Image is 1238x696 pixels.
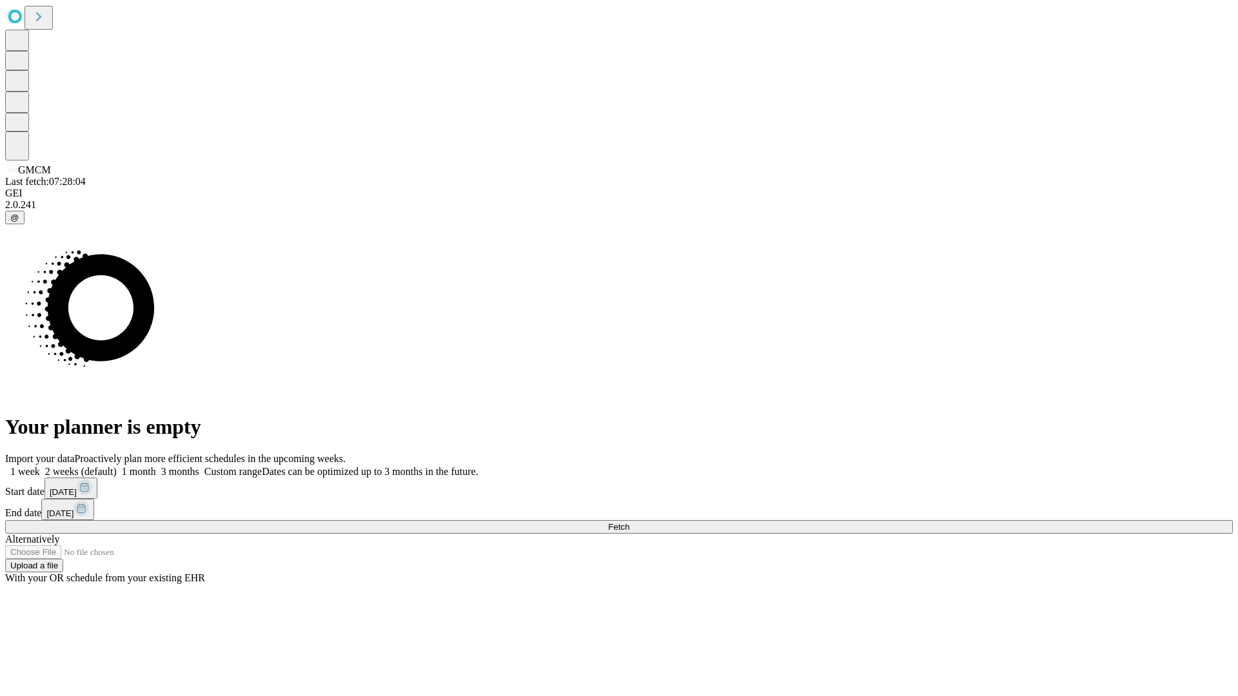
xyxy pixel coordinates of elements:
[50,487,77,497] span: [DATE]
[5,534,59,545] span: Alternatively
[5,176,86,187] span: Last fetch: 07:28:04
[5,211,25,224] button: @
[18,164,51,175] span: GMCM
[44,478,97,499] button: [DATE]
[5,499,1233,520] div: End date
[5,415,1233,439] h1: Your planner is empty
[262,466,478,477] span: Dates can be optimized up to 3 months in the future.
[5,559,63,572] button: Upload a file
[75,453,346,464] span: Proactively plan more efficient schedules in the upcoming weeks.
[41,499,94,520] button: [DATE]
[5,520,1233,534] button: Fetch
[5,199,1233,211] div: 2.0.241
[5,572,205,583] span: With your OR schedule from your existing EHR
[10,466,40,477] span: 1 week
[122,466,156,477] span: 1 month
[5,453,75,464] span: Import your data
[45,466,117,477] span: 2 weeks (default)
[161,466,199,477] span: 3 months
[46,508,74,518] span: [DATE]
[5,478,1233,499] div: Start date
[10,213,19,222] span: @
[608,522,629,532] span: Fetch
[5,188,1233,199] div: GEI
[204,466,262,477] span: Custom range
